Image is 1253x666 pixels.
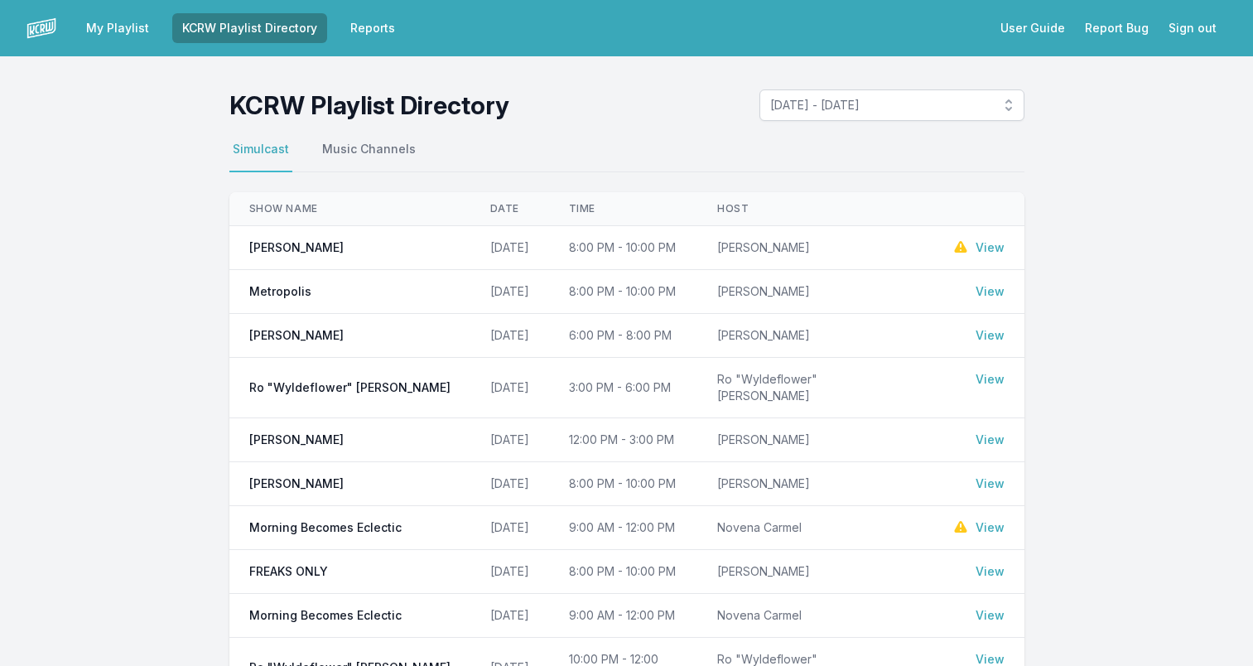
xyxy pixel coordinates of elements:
td: [DATE] [470,358,549,418]
button: Simulcast [229,141,292,172]
td: 6:00 PM - 8:00 PM [549,314,698,358]
td: [PERSON_NAME] [697,314,932,358]
td: [DATE] [470,462,549,506]
a: View [976,239,1005,256]
td: 8:00 PM - 10:00 PM [549,550,698,594]
h1: KCRW Playlist Directory [229,90,509,120]
span: FREAKS ONLY [249,563,328,580]
button: Music Channels [319,141,419,172]
td: [PERSON_NAME] [697,462,932,506]
td: 8:00 PM - 10:00 PM [549,226,698,270]
span: Morning Becomes Eclectic [249,519,402,536]
td: [DATE] [470,418,549,462]
th: Date [470,192,549,226]
td: Ro "Wyldeflower" [PERSON_NAME] [697,358,932,418]
td: 3:00 PM - 6:00 PM [549,358,698,418]
span: [PERSON_NAME] [249,475,344,492]
button: [DATE] - [DATE] [759,89,1024,121]
a: KCRW Playlist Directory [172,13,327,43]
td: [PERSON_NAME] [697,270,932,314]
th: Time [549,192,698,226]
a: View [976,519,1005,536]
td: 9:00 AM - 12:00 PM [549,594,698,638]
span: [PERSON_NAME] [249,432,344,448]
a: View [976,563,1005,580]
td: 8:00 PM - 10:00 PM [549,270,698,314]
td: [DATE] [470,550,549,594]
td: Novena Carmel [697,594,932,638]
a: View [976,327,1005,344]
td: 8:00 PM - 10:00 PM [549,462,698,506]
a: Report Bug [1075,13,1159,43]
a: View [976,432,1005,448]
td: [DATE] [470,314,549,358]
a: Reports [340,13,405,43]
span: [DATE] - [DATE] [770,97,990,113]
span: Morning Becomes Eclectic [249,607,402,624]
td: Novena Carmel [697,506,932,550]
td: [PERSON_NAME] [697,550,932,594]
a: View [976,475,1005,492]
a: My Playlist [76,13,159,43]
td: 12:00 PM - 3:00 PM [549,418,698,462]
th: Host [697,192,932,226]
a: View [976,371,1005,388]
th: Show Name [229,192,470,226]
td: [PERSON_NAME] [697,418,932,462]
td: [PERSON_NAME] [697,226,932,270]
a: View [976,283,1005,300]
a: User Guide [990,13,1075,43]
td: 9:00 AM - 12:00 PM [549,506,698,550]
span: Metropolis [249,283,311,300]
a: View [976,607,1005,624]
td: [DATE] [470,506,549,550]
td: [DATE] [470,270,549,314]
td: [DATE] [470,594,549,638]
td: [DATE] [470,226,549,270]
span: [PERSON_NAME] [249,327,344,344]
button: Sign out [1159,13,1226,43]
img: logo-white-87cec1fa9cbef997252546196dc51331.png [27,13,56,43]
span: [PERSON_NAME] [249,239,344,256]
span: Ro "Wyldeflower" [PERSON_NAME] [249,379,451,396]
